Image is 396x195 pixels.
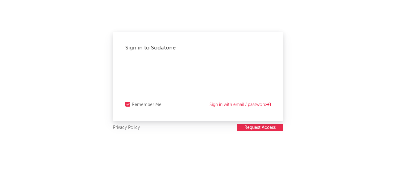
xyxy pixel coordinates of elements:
div: Remember Me [132,101,161,108]
a: Sign in with email / password [209,101,271,108]
div: Sign in to Sodatone [125,44,271,52]
button: Request Access [237,124,283,131]
a: Privacy Policy [113,124,140,132]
